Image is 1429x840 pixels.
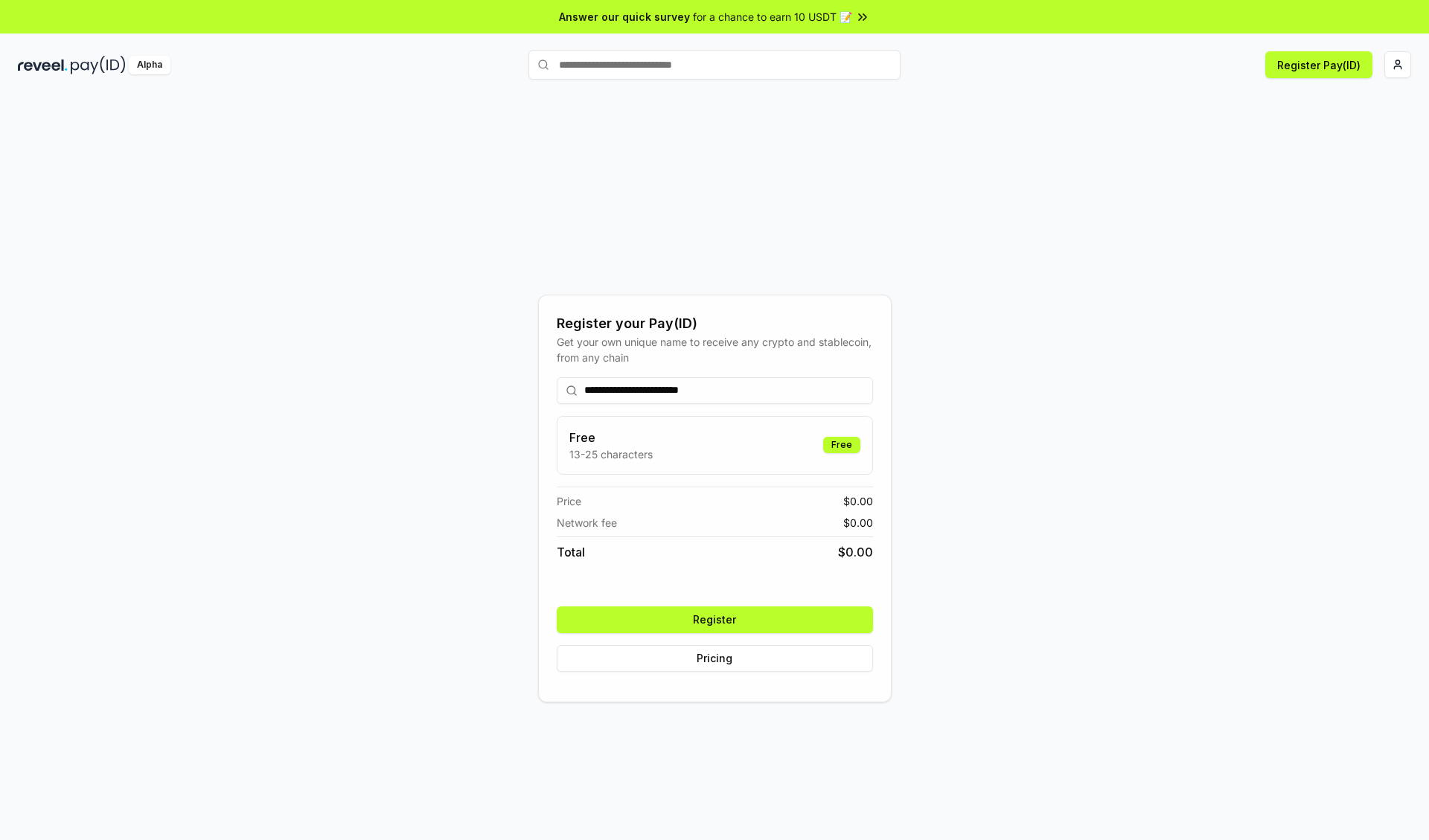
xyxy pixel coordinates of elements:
[557,334,873,365] div: Get your own unique name to receive any crypto and stablecoin, from any chain
[838,543,873,561] span: $ 0.00
[843,515,873,530] span: $ 0.00
[559,9,690,25] span: Answer our quick survey
[569,446,653,462] p: 13-25 characters
[557,645,873,672] button: Pricing
[129,56,170,74] div: Alpha
[18,56,68,74] img: reveel_dark
[693,9,852,25] span: for a chance to earn 10 USDT 📝
[557,493,581,509] span: Price
[843,493,873,509] span: $ 0.00
[557,606,873,633] button: Register
[1265,51,1372,78] button: Register Pay(ID)
[71,56,126,74] img: pay_id
[557,515,617,530] span: Network fee
[823,437,860,453] div: Free
[569,429,653,446] h3: Free
[557,313,873,334] div: Register your Pay(ID)
[557,543,585,561] span: Total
